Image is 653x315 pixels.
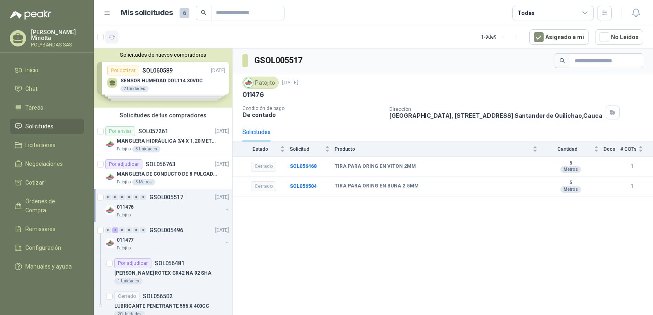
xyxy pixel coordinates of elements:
p: SOL056763 [146,161,175,167]
span: search [560,58,565,64]
a: Configuración [10,240,84,256]
button: Asignado a mi [529,29,589,45]
b: 5 [542,160,599,167]
a: 0 0 0 0 0 0 GSOL005517[DATE] Company Logo011476Patojito [105,192,231,218]
p: GSOL005496 [149,227,183,233]
img: Company Logo [105,205,115,215]
span: Producto [335,146,531,152]
a: Chat [10,81,84,97]
span: Solicitudes [25,122,53,131]
div: 0 [126,194,132,200]
th: Cantidad [542,141,604,156]
img: Company Logo [105,172,115,182]
div: 1 Unidades [114,278,142,284]
p: SOL056502 [143,293,173,299]
img: Company Logo [105,139,115,149]
div: Solicitudes de tus compradores [94,108,232,123]
b: TIRA PARA ORING EN VITON 2MM [335,163,416,170]
p: [DATE] [215,227,229,234]
b: SOL056504 [290,183,317,189]
span: search [201,10,207,15]
p: GSOL005517 [149,194,183,200]
p: 011476 [117,203,133,211]
div: 0 [126,227,132,233]
p: Patojito [117,245,131,251]
div: 0 [112,194,118,200]
p: MANGUERA DE CONDUCTO DE 8 PULGADAS DE ALAMBRE [PERSON_NAME] PU [117,170,218,178]
span: Configuración [25,243,61,252]
div: Por adjudicar [105,159,142,169]
a: Solicitudes [10,119,84,134]
img: Logo peakr [10,10,51,20]
p: POLYBANDAS SAS [31,42,84,47]
div: 0 [133,227,139,233]
b: 1 [620,163,643,170]
div: 0 [133,194,139,200]
span: Solicitud [290,146,323,152]
p: Condición de pago [242,106,383,111]
p: Patojito [117,146,131,152]
th: Estado [233,141,290,156]
span: Tareas [25,103,43,112]
a: Licitaciones [10,137,84,153]
div: 1 [112,227,118,233]
p: [DATE] [215,161,229,168]
th: Solicitud [290,141,335,156]
p: 011476 [242,90,264,99]
img: Company Logo [105,238,115,248]
a: Tareas [10,100,84,115]
th: Docs [604,141,620,156]
div: 5 Metros [132,179,155,185]
div: Todas [518,9,535,18]
span: Cotizar [25,178,44,187]
button: No Leídos [595,29,643,45]
div: 0 [119,227,125,233]
p: SOL056481 [155,260,184,266]
div: Por enviar [105,126,135,136]
p: [DATE] [215,128,229,135]
div: Solicitudes [242,128,271,137]
div: Solicitudes de nuevos compradoresPor cotizarSOL060589[DATE] SENSOR HUMEDAD DOL114 30VDC2 Unidades... [94,48,232,108]
div: 0 [119,194,125,200]
span: Inicio [25,66,38,75]
a: Por adjudicarSOL056763[DATE] Company LogoMANGUERA DE CONDUCTO DE 8 PULGADAS DE ALAMBRE [PERSON_NA... [94,156,232,189]
div: 0 [140,194,146,200]
h1: Mis solicitudes [121,7,173,19]
p: SOL057261 [138,128,168,134]
a: 0 1 0 0 0 0 GSOL005496[DATE] Company Logo011477Patojito [105,225,231,251]
div: 0 [105,227,111,233]
a: Por adjudicarSOL056481[PERSON_NAME] ROTEX GR42 NA 92 SHA1 Unidades [94,255,232,288]
b: TIRA PARA ORING EN BUNA 2.5MM [335,183,419,189]
a: Remisiones [10,221,84,237]
a: SOL056468 [290,163,317,169]
a: Cotizar [10,175,84,190]
div: Metros [560,166,581,173]
p: [DATE] [215,194,229,201]
th: # COTs [620,141,653,156]
a: Manuales y ayuda [10,259,84,274]
div: Cerrado [251,181,276,191]
a: Por enviarSOL057261[DATE] Company LogoMANGUERA HIDRÁULICA 3/4 X 1.20 METROS DE LONGITUD HR-HR-ACO... [94,123,232,156]
span: Remisiones [25,225,56,233]
span: Cantidad [542,146,592,152]
p: [PERSON_NAME] ROTEX GR42 NA 92 SHA [114,269,211,277]
img: Company Logo [244,78,253,87]
span: Negociaciones [25,159,63,168]
p: 011477 [117,236,133,244]
a: Órdenes de Compra [10,194,84,218]
span: Manuales y ayuda [25,262,72,271]
a: Negociaciones [10,156,84,172]
div: Por adjudicar [114,258,151,268]
div: Patojito [242,77,279,89]
b: 5 [542,180,599,186]
div: 1 - 9 de 9 [481,31,523,44]
p: MANGUERA HIDRÁULICA 3/4 X 1.20 METROS DE LONGITUD HR-HR-ACOPLADA [117,137,218,145]
span: Órdenes de Compra [25,197,76,215]
b: 1 [620,183,643,190]
div: 3 Unidades [132,146,160,152]
a: Inicio [10,62,84,78]
span: Licitaciones [25,141,56,150]
div: Cerrado [114,291,140,301]
span: 6 [180,8,189,18]
p: De contado [242,111,383,118]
